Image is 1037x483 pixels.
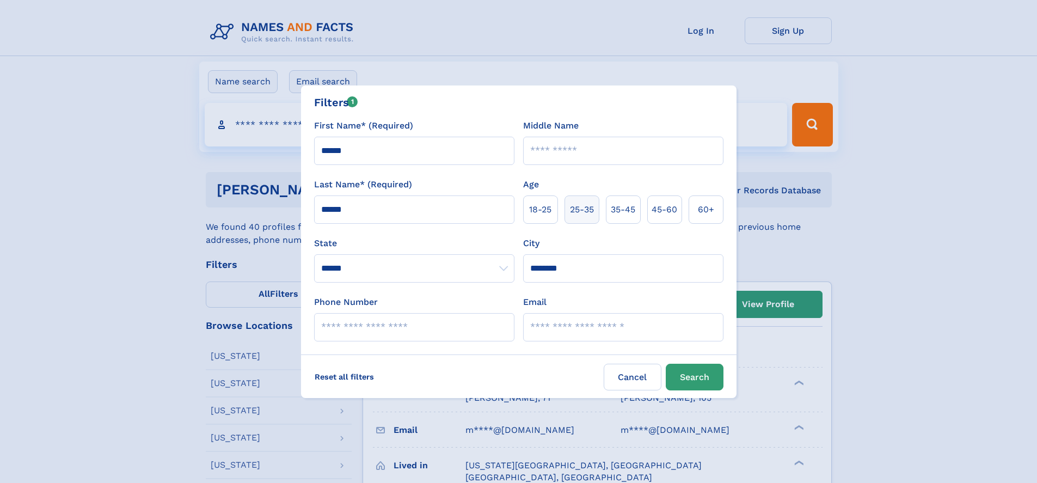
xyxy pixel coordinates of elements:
label: Middle Name [523,119,579,132]
label: Reset all filters [308,364,381,390]
button: Search [666,364,723,390]
span: 45‑60 [652,203,677,216]
span: 25‑35 [570,203,594,216]
label: State [314,237,514,250]
label: Age [523,178,539,191]
label: Cancel [604,364,661,390]
label: First Name* (Required) [314,119,413,132]
label: Phone Number [314,296,378,309]
label: Email [523,296,547,309]
label: City [523,237,539,250]
div: Filters [314,94,358,111]
span: 18‑25 [529,203,551,216]
span: 35‑45 [611,203,635,216]
label: Last Name* (Required) [314,178,412,191]
span: 60+ [698,203,714,216]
